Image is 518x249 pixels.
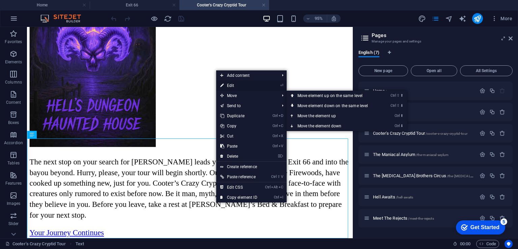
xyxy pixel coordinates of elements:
[371,174,476,178] div: The [MEDICAL_DATA] Brothers Circus/the-[MEDICAL_DATA]-brothers-circus
[416,153,449,157] span: /the-maniacal-asylum
[216,91,277,101] span: Move
[480,194,485,200] div: Settings
[400,114,403,118] i: ⬆
[480,130,485,136] div: Settings
[164,15,172,23] i: Reload page
[479,240,496,248] span: Code
[7,160,20,166] p: Tables
[480,109,485,115] div: Settings
[491,15,512,22] span: More
[76,240,84,248] nav: breadcrumb
[499,215,505,221] div: Remove
[480,215,485,221] div: Settings
[400,93,403,98] i: ⬆
[216,162,287,172] a: Create reference
[6,100,21,105] p: Content
[400,103,403,108] i: ⬇
[272,144,278,148] i: Ctrl
[418,15,426,23] i: Design (Ctrl+Alt+Y)
[271,185,278,189] i: Alt
[216,172,261,182] a: Ctrl⇧VPaste reference
[39,14,89,23] img: Editor Logo
[5,39,22,44] p: Favorites
[265,185,270,189] i: Ctrl
[20,7,49,13] div: Get Started
[459,14,467,23] button: text_generator
[476,240,499,248] button: Code
[4,140,23,146] p: Accordion
[460,65,513,76] button: All Settings
[397,93,400,98] i: ⇧
[216,101,277,111] a: Send to
[362,69,405,73] span: New page
[278,154,283,158] i: ⌦
[313,14,324,23] h6: 95%
[488,13,515,24] button: More
[371,131,476,135] div: Cooter’s Crazy Cryptid Tour/cooter-s-crazy-cryptid-tour
[5,3,55,18] div: Get Started 5 items remaining, 0% complete
[453,240,471,248] h6: Session time
[5,80,22,85] p: Columns
[397,103,400,108] i: ⇧
[50,1,57,8] div: 5
[373,131,467,136] span: Click to open page
[272,114,278,118] i: Ctrl
[216,151,261,161] a: ⌦Delete
[395,124,400,128] i: Ctrl
[418,14,426,23] button: design
[489,88,495,94] div: Duplicate
[499,130,505,136] div: Remove
[414,69,454,73] span: Open all
[7,201,21,206] p: Images
[8,120,19,125] p: Boxes
[396,195,413,199] span: /hell-awaits
[408,217,434,220] span: /meet-the-rejects
[358,65,408,76] button: New page
[411,65,457,76] button: Open all
[460,240,470,248] span: 00 00
[5,181,22,186] p: Features
[281,175,283,179] i: V
[371,152,476,157] div: The Maniacal Asylum/the-maniacal-asylum
[445,15,453,23] i: Navigator
[372,32,513,38] h2: Pages
[480,173,485,179] div: Settings
[274,195,279,199] i: Ctrl
[371,89,476,93] div: Home/
[279,114,283,118] i: D
[287,111,382,121] a: Ctrl⬆Move the element up
[272,134,278,138] i: Ctrl
[499,194,505,200] div: Remove
[385,89,387,93] span: /
[489,215,495,221] div: Duplicate
[216,131,261,141] a: CtrlXCut
[271,175,277,179] i: Ctrl
[272,124,278,128] i: Ctrl
[5,59,22,65] p: Elements
[373,173,506,178] span: The [MEDICAL_DATA] Brothers Circus
[480,88,485,94] div: Settings
[459,15,466,23] i: AI Writer
[447,174,506,178] span: /the-[MEDICAL_DATA]-brothers-circus
[8,221,19,226] p: Slider
[216,182,261,192] a: CtrlAltCEdit CSS
[372,38,499,44] h3: Manage your pages and settings
[465,241,466,246] span: :
[216,121,261,131] a: CtrlCCopy
[164,14,172,23] button: reload
[391,103,396,108] i: Ctrl
[331,15,337,22] i: On resize automatically adjust zoom level to fit chosen device.
[358,49,379,58] span: English (7)
[216,70,277,81] span: Add content
[489,109,495,115] div: Duplicate
[499,152,505,157] div: Remove
[371,110,476,114] div: Exit 66/exit-66
[287,101,382,111] a: Ctrl⇧⬇Move element down on the same level
[373,152,449,157] span: Click to open page
[179,1,269,9] h4: Cooter’s Crazy Cryptid Tour
[463,69,510,73] span: All Settings
[445,14,453,23] button: navigator
[505,240,513,248] button: Usercentrics
[216,81,261,91] a: ⏎Edit
[499,88,505,94] div: The startpage cannot be deleted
